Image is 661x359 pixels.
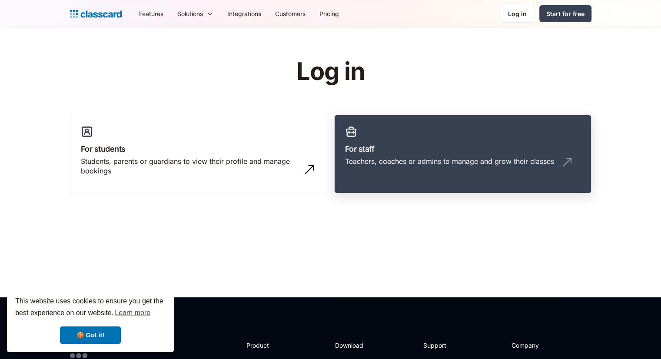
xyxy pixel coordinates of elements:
[546,9,585,18] div: Start for free
[501,5,534,23] a: Log in
[113,306,152,319] a: learn more about cookies
[335,341,370,350] h2: Download
[220,4,268,23] a: Integrations
[268,4,312,23] a: Customers
[70,115,327,194] a: For studentsStudents, parents or guardians to view their profile and manage bookings
[312,4,346,23] a: Pricing
[170,4,220,23] div: Solutions
[60,326,121,344] a: dismiss cookie message
[345,156,554,166] div: Teachers, coaches or admins to manage and grow their classes
[334,115,591,194] a: For staffTeachers, coaches or admins to manage and grow their classes
[15,296,166,319] span: This website uses cookies to ensure you get the best experience on our website.
[539,5,591,22] a: Start for free
[508,9,527,18] div: Log in
[193,58,468,85] h1: Log in
[345,143,581,155] h3: For staff
[132,4,170,23] a: Features
[81,143,316,155] h3: For students
[423,341,458,350] h2: Support
[70,8,122,20] a: home
[246,341,293,350] h2: Product
[177,9,203,18] div: Solutions
[7,288,174,352] div: cookieconsent
[512,341,569,350] h2: Company
[81,156,299,176] div: Students, parents or guardians to view their profile and manage bookings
